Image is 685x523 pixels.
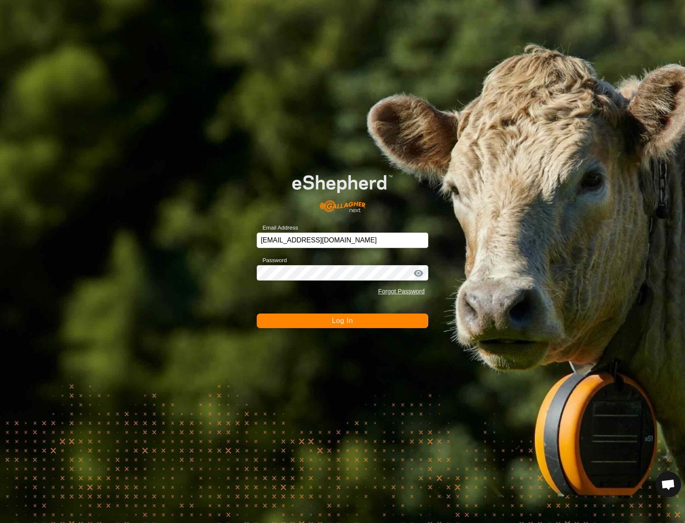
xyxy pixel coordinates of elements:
label: Password [257,256,287,265]
label: Email Address [257,224,298,232]
div: Open chat [655,472,681,497]
input: Email Address [257,233,428,248]
button: Log In [257,314,428,328]
span: Log In [332,317,353,324]
a: Forgot Password [378,288,425,295]
img: E-shepherd Logo [274,161,411,219]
